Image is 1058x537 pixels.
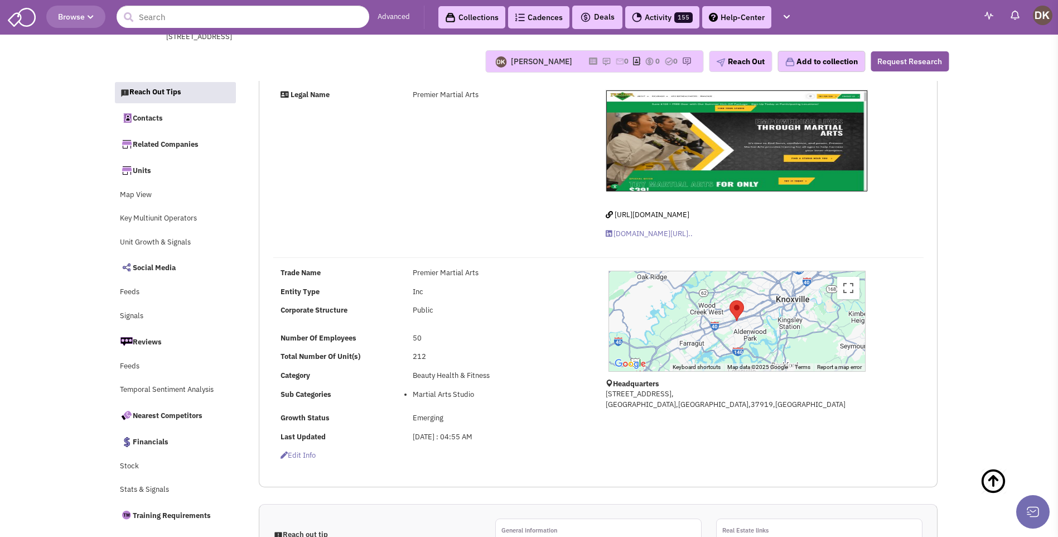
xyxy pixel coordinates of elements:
a: Signals [114,306,236,327]
span: Browse [58,12,94,22]
div: 212 [405,352,591,362]
span: [DOMAIN_NAME][URL].. [613,229,693,238]
button: Add to collection [777,51,865,72]
button: Deals [577,10,618,25]
span: 0 [624,56,629,66]
img: SmartAdmin [8,6,36,27]
div: [PERSON_NAME] [511,56,572,67]
a: Advanced [378,12,410,22]
a: Activity155 [625,6,699,28]
div: Premier Martial Arts [405,90,591,100]
b: Last Updated [281,432,326,442]
a: Units [114,159,236,182]
a: Financials [114,430,236,453]
b: Headquarters [613,379,659,389]
span: 0 [655,56,660,66]
button: Reach Out [709,51,772,72]
a: Related Companies [114,132,236,156]
div: 50 [405,333,591,344]
a: Key Multiunit Operators [114,208,236,229]
div: Public [405,305,591,316]
span: 155 [674,12,693,23]
b: Growth Status [281,413,330,423]
p: Real Estate links [722,525,922,536]
img: icon-deals.svg [580,11,591,24]
img: research-icon.png [682,57,691,66]
b: Corporate Structure [281,305,347,315]
a: [DOMAIN_NAME][URL].. [606,229,693,238]
li: Martial Arts Studio [413,390,583,400]
span: Map data ©2025 Google [727,364,788,370]
img: icon-collection-lavender-black.svg [445,12,456,23]
a: Reach Out Tips [115,82,236,103]
div: Inc [405,287,591,298]
img: plane.png [716,58,725,67]
button: Toggle fullscreen view [837,277,859,299]
span: Deals [580,12,615,22]
a: Back To Top [980,457,1036,529]
a: Help-Center [702,6,771,28]
b: Sub Categories [281,390,331,399]
a: Stock [114,456,236,477]
button: Keyboard shortcuts [673,363,721,371]
img: Google [612,357,649,371]
img: icon-collection-lavender.png [785,57,795,67]
a: Nearest Competitors [114,404,236,427]
a: Terms (opens in new tab) [795,364,810,370]
a: [URL][DOMAIN_NAME] [606,210,689,219]
a: Collections [438,6,505,28]
span: Edit info [281,450,316,460]
span: 0 [673,56,678,66]
button: Request Research [871,51,949,71]
button: Browse [46,6,105,28]
img: icon-note.png [602,57,611,66]
a: Training Requirements [114,504,236,527]
a: Feeds [114,282,236,303]
input: Search [117,6,369,28]
img: icon-email-active-16.png [615,57,624,66]
a: Unit Growth & Signals [114,232,236,253]
img: Premier Martial Arts [606,90,867,191]
img: help.png [709,13,718,22]
div: Premier Martial Arts [730,300,744,321]
a: Stats & Signals [114,480,236,501]
b: Trade Name [281,268,321,277]
div: Emerging [405,413,591,424]
img: Activity.png [632,12,642,22]
a: Map View [114,185,236,206]
div: Beauty Health & Fitness [405,371,591,381]
img: TaskCount.png [664,57,673,66]
b: Category [281,371,310,380]
div: Premier Martial Arts [405,268,591,279]
b: Number Of Employees [281,333,356,343]
p: General information [501,525,701,536]
a: Cadences [508,6,569,28]
div: [STREET_ADDRESS] [166,32,457,42]
p: [STREET_ADDRESS], [GEOGRAPHIC_DATA],[GEOGRAPHIC_DATA],37919,[GEOGRAPHIC_DATA] [606,389,868,410]
span: [URL][DOMAIN_NAME] [615,210,689,219]
a: Feeds [114,356,236,377]
b: Total Number Of Unit(s) [281,352,360,361]
a: Social Media [114,256,236,279]
img: Donnie Keller [1033,6,1052,25]
a: Open this area in Google Maps (opens a new window) [612,357,649,371]
a: Report a map error [817,364,862,370]
img: Cadences_logo.png [515,13,525,21]
a: Contacts [114,106,236,130]
a: Temporal Sentiment Analysis [114,380,236,401]
a: Reviews [114,330,236,353]
div: [DATE] : 04:55 AM [405,432,591,443]
strong: Legal Name [291,90,330,99]
img: icon-dealamount.png [645,57,654,66]
b: Entity Type [281,287,320,296]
